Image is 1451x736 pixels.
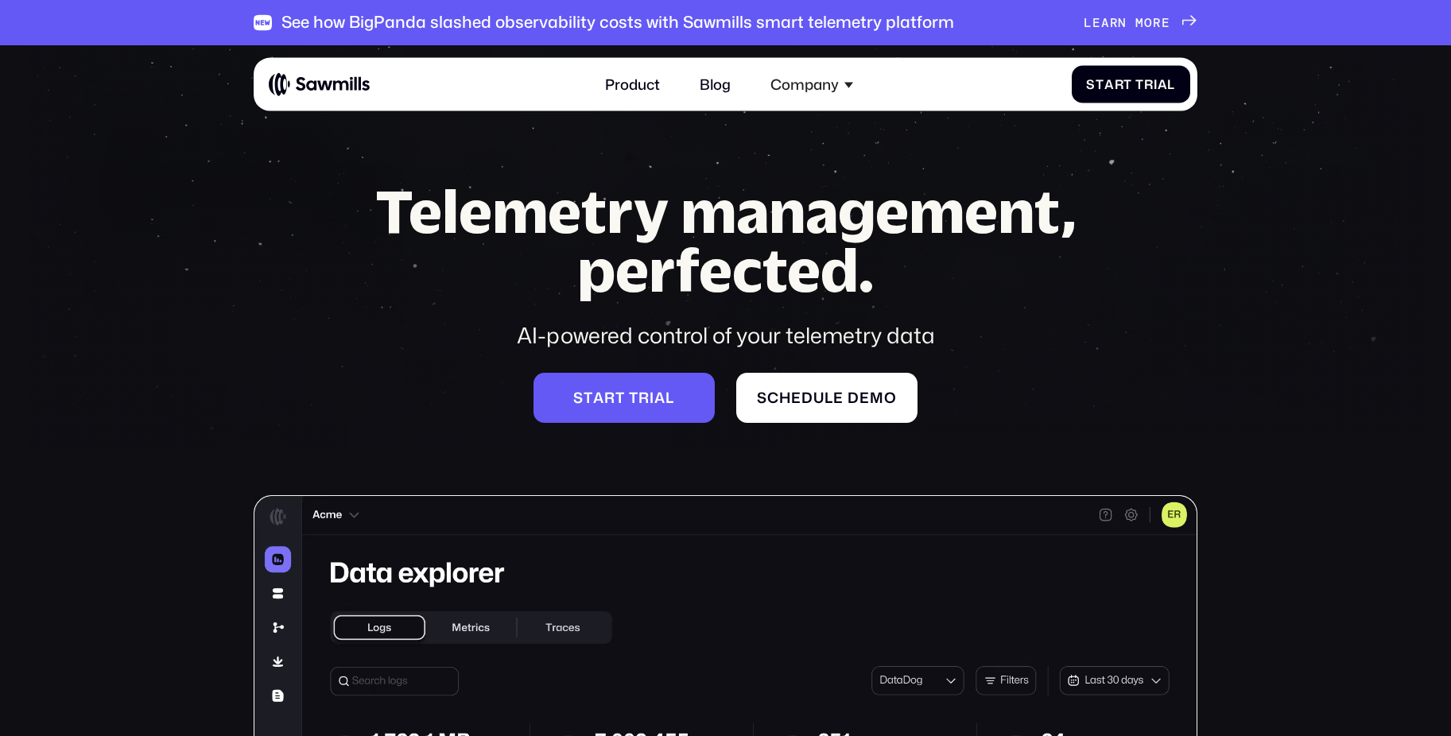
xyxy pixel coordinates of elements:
[779,389,791,407] span: h
[833,389,844,407] span: e
[1084,15,1092,30] span: L
[281,13,954,33] div: See how BigPanda slashed observability costs with Sawmills smart telemetry platform
[824,389,833,407] span: l
[1092,15,1101,30] span: e
[770,76,839,93] div: Company
[848,389,859,407] span: d
[594,65,670,104] a: Product
[584,389,593,407] span: t
[1167,77,1175,92] span: l
[1158,77,1168,92] span: a
[760,65,864,104] div: Company
[665,389,674,407] span: l
[533,373,715,423] a: Starttrial
[1104,77,1115,92] span: a
[593,389,604,407] span: a
[1101,15,1110,30] span: a
[859,389,870,407] span: e
[573,389,584,407] span: S
[1144,77,1154,92] span: r
[1162,15,1170,30] span: e
[1110,15,1119,30] span: r
[1118,15,1127,30] span: n
[1086,77,1096,92] span: S
[340,320,1112,351] div: AI-powered control of your telemetry data
[1135,77,1144,92] span: T
[1144,15,1153,30] span: o
[1135,15,1144,30] span: m
[1115,77,1124,92] span: r
[689,65,741,104] a: Blog
[884,389,897,407] span: o
[340,181,1112,299] h1: Telemetry management, perfected.
[1154,77,1158,92] span: i
[615,389,625,407] span: t
[736,373,918,423] a: Scheduledemo
[801,389,813,407] span: d
[638,389,650,407] span: r
[650,389,654,407] span: i
[757,389,767,407] span: S
[1123,77,1132,92] span: t
[1153,15,1162,30] span: r
[604,389,615,407] span: r
[1072,66,1190,103] a: StartTrial
[791,389,801,407] span: e
[1084,15,1197,30] a: Learnmore
[654,389,665,407] span: a
[813,389,824,407] span: u
[767,389,779,407] span: c
[629,389,638,407] span: t
[1096,77,1104,92] span: t
[870,389,884,407] span: m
